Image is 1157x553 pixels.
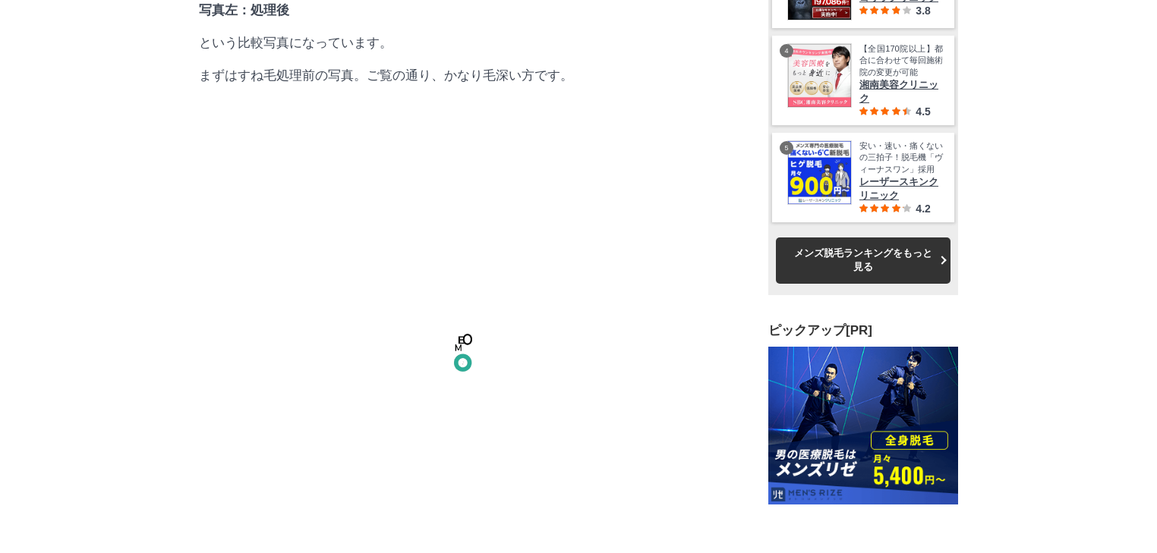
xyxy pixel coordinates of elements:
a: レーザースキンクリニック 安い・速い・痛くないの三拍子！脱毛機「ヴィーナスワン」採用 レーザースキンクリニック 4.2 [787,140,943,215]
span: 安い・速い・痛くないの三拍子！脱毛機「ヴィーナスワン」採用 [859,140,943,175]
a: 湘南美容クリニック 【全国170院以上】都合に合わせて毎回施術院の変更が可能 湘南美容クリニック 4.5 [787,43,943,118]
h3: ピックアップ[PR] [768,322,958,339]
a: メンズ脱毛ランキングをもっと見る [776,237,951,283]
p: まずはすね毛処理前の写真。ご覧の通り、かなり毛深い方です。 [199,67,730,84]
p: という比較写真になっています。 [199,34,730,52]
span: 4.2 [916,203,930,215]
span: レーザースキンクリニック [859,175,943,203]
span: 【全国170院以上】都合に合わせて毎回施術院の変更が可能 [859,43,943,78]
span: 3.8 [916,5,930,17]
img: 湘南美容クリニック [788,44,851,107]
img: レーザースキンクリニック [788,141,851,204]
span: 4.5 [916,105,930,118]
span: 湘南美容クリニック [859,78,943,105]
